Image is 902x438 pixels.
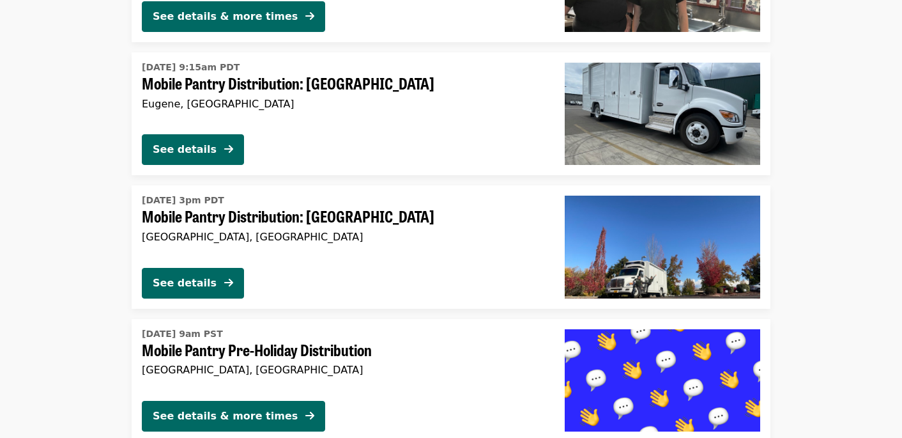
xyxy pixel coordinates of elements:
i: arrow-right icon [305,410,314,422]
time: [DATE] 9am PST [142,327,223,341]
time: [DATE] 9:15am PDT [142,61,240,74]
button: See details [142,134,244,165]
time: [DATE] 3pm PDT [142,194,224,207]
img: Mobile Pantry Distribution: Springfield organized by Food for Lane County [565,196,760,298]
button: See details [142,268,244,299]
div: See details [153,142,217,157]
a: See details for "Mobile Pantry Distribution: Bethel School District" [132,52,770,175]
div: See details & more times [153,9,298,24]
div: [GEOGRAPHIC_DATA], [GEOGRAPHIC_DATA] [142,364,544,376]
div: [GEOGRAPHIC_DATA], [GEOGRAPHIC_DATA] [142,231,544,243]
i: arrow-right icon [224,143,233,155]
i: arrow-right icon [305,10,314,22]
span: Mobile Pantry Pre-Holiday Distribution [142,341,544,359]
div: See details [153,276,217,291]
img: Mobile Pantry Pre-Holiday Distribution organized by Food for Lane County [565,329,760,432]
button: See details & more times [142,1,325,32]
span: Mobile Pantry Distribution: [GEOGRAPHIC_DATA] [142,207,544,226]
button: See details & more times [142,401,325,432]
i: arrow-right icon [224,277,233,289]
span: Mobile Pantry Distribution: [GEOGRAPHIC_DATA] [142,74,544,93]
div: Eugene, [GEOGRAPHIC_DATA] [142,98,544,110]
img: Mobile Pantry Distribution: Bethel School District organized by Food for Lane County [565,63,760,165]
a: See details for "Mobile Pantry Distribution: Springfield" [132,185,770,308]
div: See details & more times [153,409,298,424]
